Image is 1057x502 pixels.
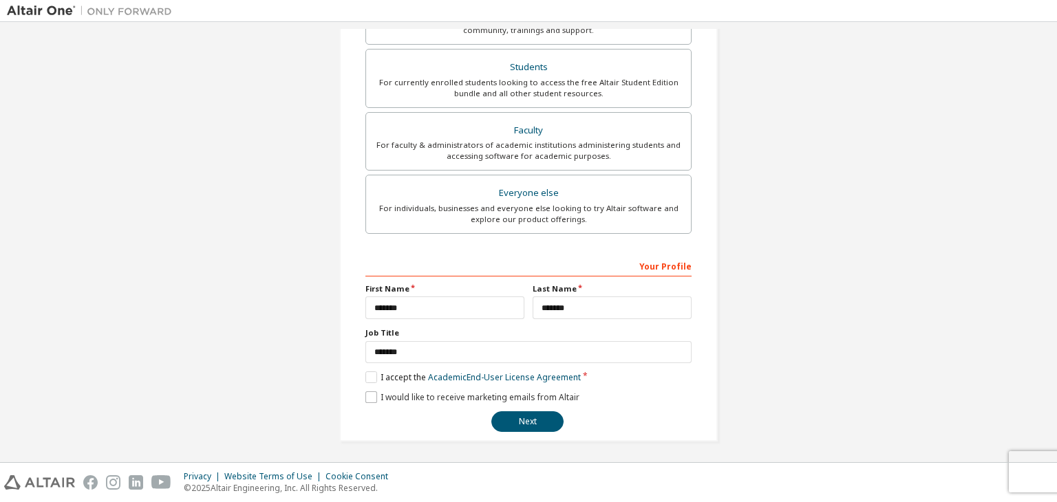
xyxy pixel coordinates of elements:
[374,77,683,99] div: For currently enrolled students looking to access the free Altair Student Edition bundle and all ...
[365,254,692,276] div: Your Profile
[428,371,581,383] a: Academic End-User License Agreement
[365,283,524,294] label: First Name
[129,475,143,490] img: linkedin.svg
[106,475,120,490] img: instagram.svg
[374,121,683,140] div: Faculty
[374,58,683,77] div: Students
[533,283,692,294] label: Last Name
[83,475,98,490] img: facebook.svg
[151,475,171,490] img: youtube.svg
[184,482,396,494] p: © 2025 Altair Engineering, Inc. All Rights Reserved.
[184,471,224,482] div: Privacy
[4,475,75,490] img: altair_logo.svg
[365,391,579,403] label: I would like to receive marketing emails from Altair
[365,371,581,383] label: I accept the
[374,184,683,203] div: Everyone else
[374,203,683,225] div: For individuals, businesses and everyone else looking to try Altair software and explore our prod...
[374,140,683,162] div: For faculty & administrators of academic institutions administering students and accessing softwa...
[224,471,325,482] div: Website Terms of Use
[325,471,396,482] div: Cookie Consent
[365,327,692,338] label: Job Title
[491,411,564,432] button: Next
[7,4,179,18] img: Altair One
